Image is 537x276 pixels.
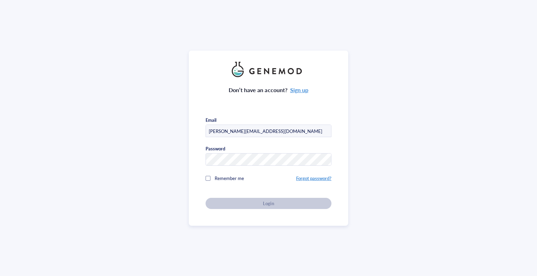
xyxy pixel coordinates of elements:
[296,175,331,181] a: Forgot password?
[215,175,244,181] span: Remember me
[206,146,225,152] div: Password
[206,117,216,123] div: Email
[290,86,308,94] a: Sign up
[229,85,308,95] div: Don’t have an account?
[232,62,305,77] img: genemod_logo_light-BcqUzbGq.png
